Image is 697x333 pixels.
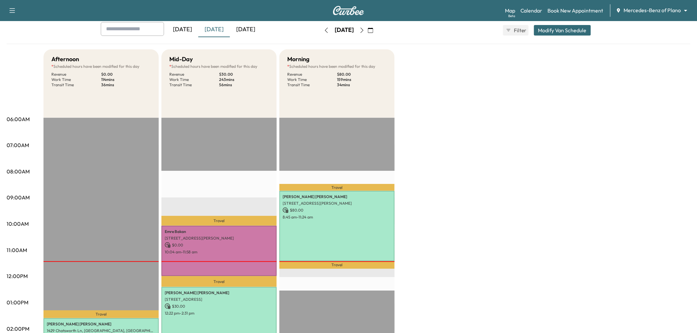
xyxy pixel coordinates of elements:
[165,242,273,248] p: $ 0.00
[230,22,262,37] div: [DATE]
[7,325,29,333] p: 02:00PM
[165,297,273,302] p: [STREET_ADDRESS]
[514,26,526,34] span: Filter
[283,201,391,206] p: [STREET_ADDRESS][PERSON_NAME]
[287,82,337,88] p: Transit Time
[165,236,273,241] p: [STREET_ADDRESS][PERSON_NAME]
[165,303,273,309] p: $ 30.00
[335,26,354,34] div: [DATE]
[7,141,29,149] p: 07:00AM
[101,77,151,82] p: 114 mins
[283,207,391,213] p: $ 80.00
[219,77,269,82] p: 243 mins
[548,7,603,14] a: Book New Appointment
[337,82,387,88] p: 34 mins
[337,72,387,77] p: $ 80.00
[287,64,387,69] p: Scheduled hours have been modified for this day
[7,220,29,228] p: 10:00AM
[534,25,591,36] button: Modify Van Schedule
[333,6,364,15] img: Curbee Logo
[7,246,27,254] p: 11:00AM
[169,77,219,82] p: Work Time
[7,298,28,306] p: 01:00PM
[51,77,101,82] p: Work Time
[219,82,269,88] p: 56 mins
[505,7,515,14] a: MapBeta
[624,7,681,14] span: Mercedes-Benz of Plano
[287,72,337,77] p: Revenue
[283,215,391,220] p: 8:45 am - 11:24 am
[279,184,395,191] p: Travel
[51,72,101,77] p: Revenue
[520,7,543,14] a: Calendar
[51,64,151,69] p: Scheduled hours have been modified for this day
[283,194,391,199] p: [PERSON_NAME] [PERSON_NAME]
[7,272,28,280] p: 12:00PM
[165,249,273,255] p: 10:04 am - 11:58 am
[101,72,151,77] p: $ 0.00
[165,229,273,234] p: Emre Bakan
[161,276,277,287] p: Travel
[169,55,193,64] h5: Mid-Day
[287,77,337,82] p: Work Time
[287,55,309,64] h5: Morning
[47,321,155,327] p: [PERSON_NAME] [PERSON_NAME]
[165,290,273,295] p: [PERSON_NAME] [PERSON_NAME]
[169,72,219,77] p: Revenue
[43,310,159,318] p: Travel
[219,72,269,77] p: $ 30.00
[7,115,30,123] p: 06:00AM
[169,82,219,88] p: Transit Time
[101,82,151,88] p: 36 mins
[279,261,395,269] p: Travel
[51,82,101,88] p: Transit Time
[508,13,515,18] div: Beta
[161,216,277,226] p: Travel
[51,55,79,64] h5: Afternoon
[7,193,30,201] p: 09:00AM
[165,311,273,316] p: 12:22 pm - 2:31 pm
[337,77,387,82] p: 159 mins
[167,22,198,37] div: [DATE]
[7,167,30,175] p: 08:00AM
[169,64,269,69] p: Scheduled hours have been modified for this day
[503,25,529,36] button: Filter
[198,22,230,37] div: [DATE]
